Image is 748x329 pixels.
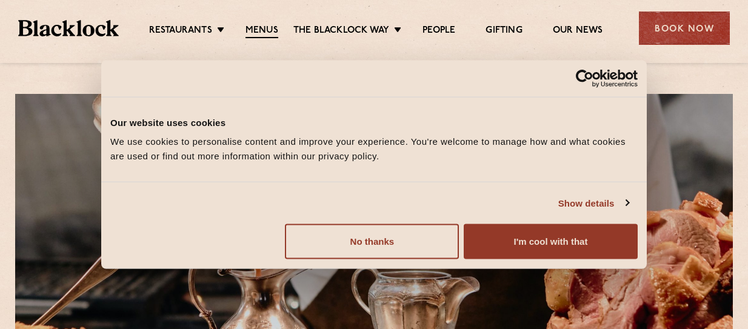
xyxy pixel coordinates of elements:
[486,25,522,37] a: Gifting
[553,25,603,37] a: Our News
[422,25,455,37] a: People
[149,25,212,37] a: Restaurants
[558,196,629,210] a: Show details
[110,115,638,130] div: Our website uses cookies
[293,25,389,37] a: The Blacklock Way
[18,20,119,37] img: BL_Textured_Logo-footer-cropped.svg
[532,69,638,87] a: Usercentrics Cookiebot - opens in a new window
[285,224,459,259] button: No thanks
[639,12,730,45] div: Book Now
[464,224,638,259] button: I'm cool with that
[110,135,638,164] div: We use cookies to personalise content and improve your experience. You're welcome to manage how a...
[245,25,278,38] a: Menus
